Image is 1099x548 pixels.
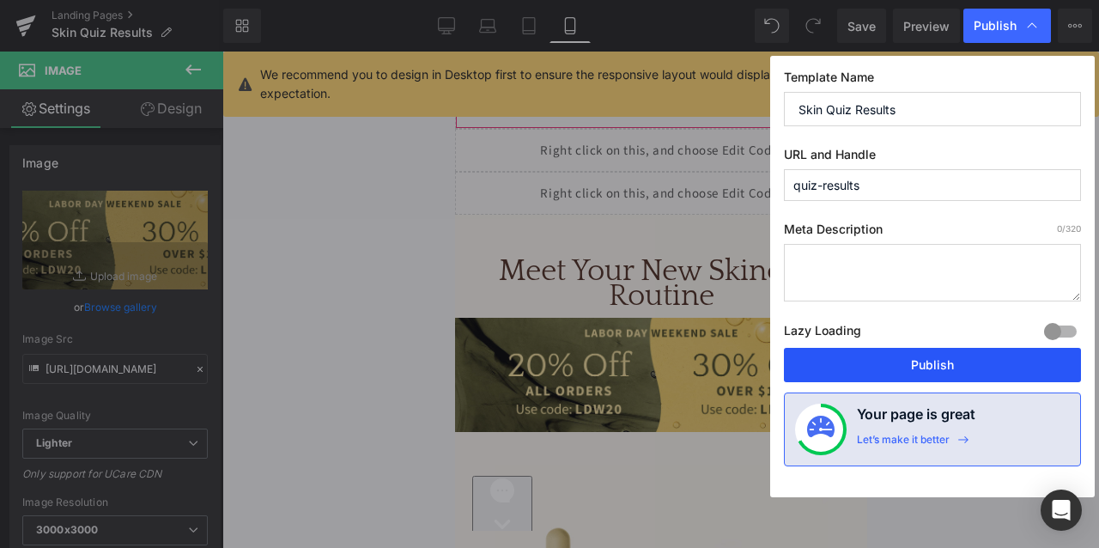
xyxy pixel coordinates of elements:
span: 0 [1057,223,1062,234]
button: Publish [784,348,1081,382]
iframe: Gorgias live chat messenger [17,424,77,479]
label: Template Name [784,70,1081,92]
h4: Your page is great [857,404,975,433]
label: Lazy Loading [784,320,861,348]
img: onboarding-status.svg [807,416,835,443]
div: Let’s make it better [857,433,950,455]
div: Open Intercom Messenger [1041,490,1082,531]
label: Meta Description [784,222,1081,244]
span: Publish [974,18,1017,33]
label: URL and Handle [784,147,1081,169]
span: /320 [1057,223,1081,234]
span: Liquid [169,35,216,61]
a: Expand / Collapse [238,35,260,61]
